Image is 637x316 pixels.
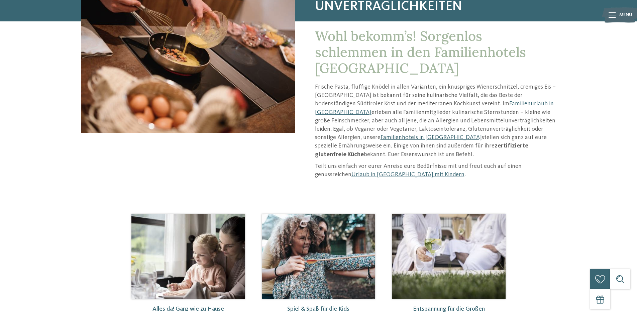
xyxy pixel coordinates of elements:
span: Alles da! Ganz wie zu Hause [152,306,224,312]
a: Familienurlaub in [GEOGRAPHIC_DATA] [315,101,554,115]
p: Frische Pasta, fluffige Knödel in allen Varianten, ein knuspriges Wienerschnitzel, cremiges Eis –... [315,83,556,159]
span: Entspannung für die Großen [413,306,485,312]
span: Wohl bekomm’s! Sorgenlos schlemmen in den Familienhotels [GEOGRAPHIC_DATA] [315,27,526,77]
a: Familienhotels in [GEOGRAPHIC_DATA] [381,134,482,140]
img: Glutenfreies Hotel in Südtirol [392,214,506,299]
span: Spiel & Spaß für die Kids [287,306,349,312]
p: Teilt uns einfach vor eurer Anreise eure Bedürfnisse mit und freut euch auf einen genussreichen . [315,162,556,179]
img: Glutenfreies Hotel in Südtirol [262,214,376,299]
strong: zertifizierte glutenfreie Küche [315,143,528,157]
img: Glutenfreies Hotel in Südtirol [131,214,245,299]
a: Urlaub in [GEOGRAPHIC_DATA] mit Kindern [351,172,464,178]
